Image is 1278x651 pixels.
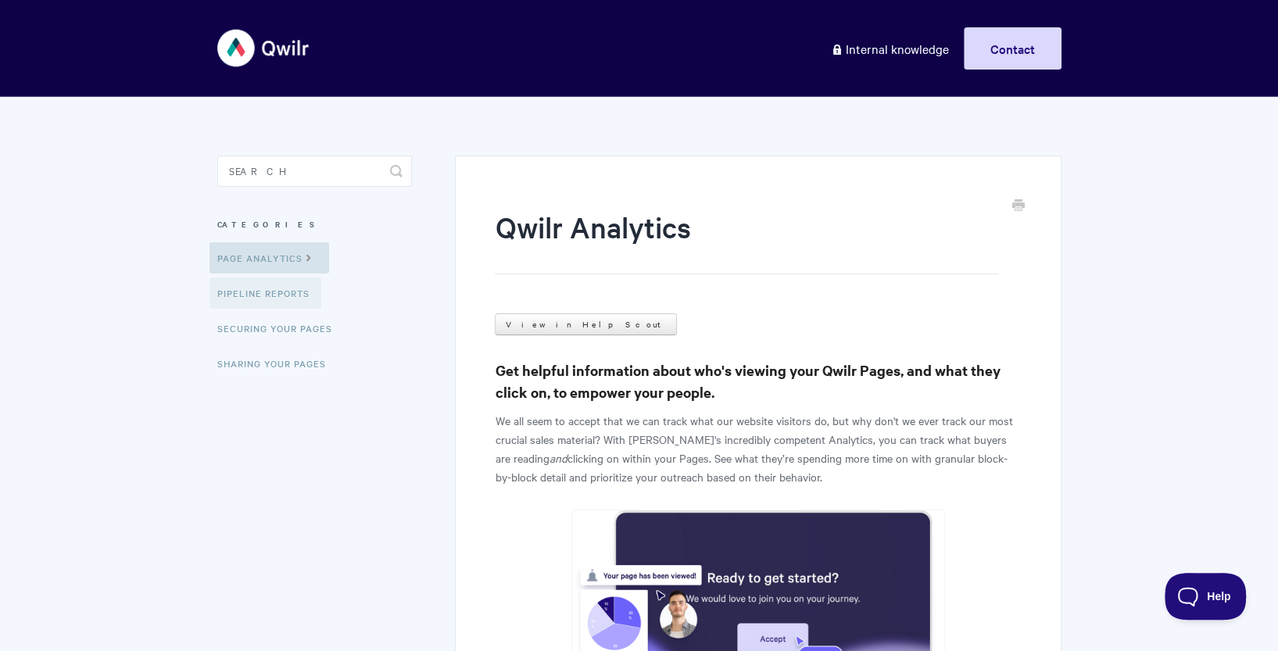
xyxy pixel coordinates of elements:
a: Internal knowledge [819,27,961,70]
a: Securing Your Pages [217,313,344,344]
a: Page Analytics [209,242,329,274]
h1: Qwilr Analytics [495,207,997,274]
a: Contact [964,27,1061,70]
img: Qwilr Help Center [217,19,310,77]
a: View in Help Scout [495,313,677,335]
em: and [549,450,567,466]
h3: Categories [217,210,412,238]
iframe: Toggle Customer Support [1165,573,1247,620]
a: Print this Article [1012,198,1025,215]
p: We all seem to accept that we can track what our website visitors do, but why don't we ever track... [495,411,1021,486]
a: Sharing Your Pages [217,348,338,379]
h3: Get helpful information about who's viewing your Qwilr Pages, and what they click on, to empower ... [495,359,1021,403]
input: Search [217,156,412,187]
a: Pipeline reports [209,277,321,309]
